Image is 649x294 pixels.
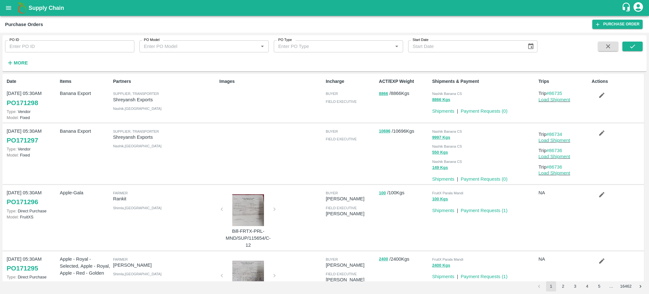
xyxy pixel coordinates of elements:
[635,281,646,291] button: Go to next page
[379,128,430,135] p: / 10696 Kgs
[582,281,592,291] button: Go to page 4
[113,144,162,148] span: Nashik , [GEOGRAPHIC_DATA]
[538,90,589,97] p: Trip
[413,37,428,43] label: Start Date
[538,164,589,170] p: Trip
[326,130,338,133] span: buyer
[14,60,28,65] strong: More
[113,195,217,202] p: Rankit
[326,191,338,195] span: buyer
[533,281,646,291] nav: pagination navigation
[432,160,462,164] span: Nashik Banana CS
[538,256,589,263] p: NA
[393,42,401,50] button: Open
[379,256,388,263] button: 2400
[326,272,357,276] span: field executive
[379,256,430,263] p: / 2400 Kgs
[461,109,508,114] a: Payment Requests (0)
[546,281,556,291] button: page 1
[113,96,217,103] p: Shreyansh Exports
[7,189,57,196] p: [DATE] 05:30AM
[7,263,38,274] a: PO171295
[538,78,589,85] p: Trips
[278,37,292,43] label: PO Type
[546,91,562,96] a: #86735
[432,196,448,203] button: 100 Kgs
[276,42,391,50] input: Enter PO Type
[432,191,463,195] span: FruitX Parala Mandi
[326,195,376,202] p: [PERSON_NAME]
[592,78,642,85] p: Actions
[592,20,643,29] a: Purchase Order
[7,281,19,286] span: Model:
[7,152,57,158] p: Fixed
[60,256,111,277] p: Apple - Royal - Selected, Apple - Royal, Apple - Red - Golden
[7,209,16,213] span: Type:
[7,128,57,135] p: [DATE] 05:30AM
[454,204,458,214] div: |
[326,92,338,96] span: buyer
[432,130,462,133] span: Nashik Banana CS
[618,281,633,291] button: Go to page 16462
[113,191,128,195] span: Farmer
[379,128,390,135] button: 10696
[538,131,589,138] p: Trip
[546,132,562,137] a: #86734
[432,274,454,279] a: Shipments
[538,138,570,143] a: Load Shipment
[60,78,111,85] p: Items
[224,228,272,249] p: Bill-FRTX-PRL-MND/SUP/115654/C-12
[594,281,604,291] button: Go to page 5
[60,90,111,97] p: Banana Export
[7,147,16,151] span: Type:
[379,190,386,197] button: 100
[432,257,463,261] span: FruitX Parala Mandi
[379,189,430,197] p: / 100 Kgs
[461,208,508,213] a: Payment Requests (1)
[29,3,621,12] a: Supply Chain
[7,146,57,152] p: Vendor
[432,144,462,148] span: Nashik Banana CS
[7,256,57,263] p: [DATE] 05:30AM
[113,107,162,110] span: Nashik , [GEOGRAPHIC_DATA]
[144,37,160,43] label: PO Model
[60,128,111,135] p: Banana Export
[113,92,159,96] span: Supplier, Transporter
[7,109,16,114] span: Type:
[525,40,537,52] button: Choose date
[7,208,57,214] p: Direct Purchase
[7,275,16,279] span: Type:
[570,281,580,291] button: Go to page 3
[432,208,454,213] a: Shipments
[454,105,458,115] div: |
[454,173,458,183] div: |
[5,40,134,52] input: Enter PO ID
[7,97,38,109] a: PO171298
[326,276,376,283] p: [PERSON_NAME]
[326,78,376,85] p: Incharge
[7,274,57,280] p: Direct Purchase
[7,109,57,115] p: Vendor
[461,274,508,279] a: Payment Requests (1)
[326,100,357,104] span: field executive
[7,115,19,120] span: Model:
[432,164,448,171] button: 149 Kgs
[546,164,562,170] a: #86736
[7,214,57,220] p: FruitXS
[113,257,128,261] span: Farmer
[379,90,430,97] p: / 8866 Kgs
[538,97,570,102] a: Load Shipment
[538,147,589,154] p: Trip
[633,1,644,15] div: account of current user
[60,189,111,196] p: Apple-Gala
[5,57,29,68] button: More
[7,280,57,286] p: FruitXS
[113,262,217,269] p: [PERSON_NAME]
[113,206,162,210] span: Shimla , [GEOGRAPHIC_DATA]
[7,215,19,219] span: Model:
[219,78,323,85] p: Images
[432,177,454,182] a: Shipments
[432,78,536,85] p: Shipments & Payment
[113,134,217,141] p: Shreyansh Exports
[432,109,454,114] a: Shipments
